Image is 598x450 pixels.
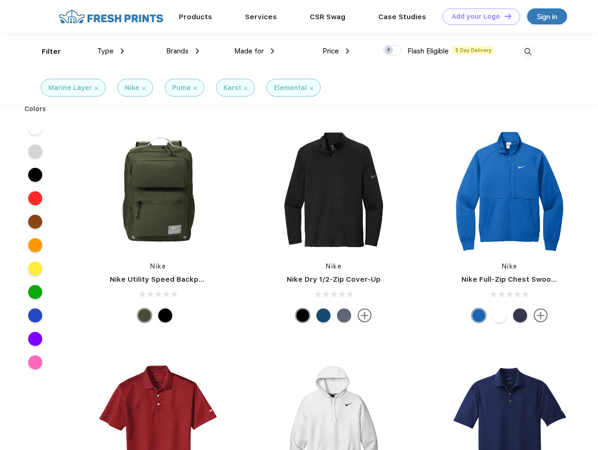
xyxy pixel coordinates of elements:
img: func=resize&h=266 [271,127,396,252]
div: White [492,308,506,322]
div: Sign in [537,11,557,22]
img: fo%20logo%202.webp [56,8,166,25]
img: filter_cancel.svg [310,87,313,90]
div: Cargo Khaki [138,308,152,322]
span: Price [322,47,339,55]
div: Filter [42,46,61,57]
img: dropdown.png [196,48,199,54]
img: more.svg [358,308,372,322]
a: Sign in [527,8,567,24]
span: Brands [166,47,189,55]
img: DT [505,14,511,19]
div: Add your Logo [452,13,500,21]
a: Nike [150,262,166,270]
span: Flash Eligible [407,47,449,55]
div: Colors [17,104,54,114]
div: Black [296,308,310,322]
img: dropdown.png [271,48,274,54]
a: Nike Utility Speed Backpack [110,275,211,284]
img: func=resize&h=266 [447,127,572,252]
img: more.svg [534,308,548,322]
a: CSR Swag [310,13,345,21]
span: Type [97,47,114,55]
div: Midnight Navy [513,308,527,322]
span: 5 Day Delivery [452,46,494,54]
img: filter_cancel.svg [193,87,197,90]
img: filter_cancel.svg [244,87,247,90]
div: Karst [223,83,241,93]
div: Royal [472,308,486,322]
div: Marine Layer [48,83,92,93]
img: func=resize&h=266 [96,127,221,252]
div: Navy Heather [337,308,351,322]
div: Gym Blue [316,308,330,322]
img: filter_cancel.svg [95,87,98,90]
a: Nike Full-Zip Chest Swoosh Jacket [461,275,586,284]
img: dropdown.png [346,48,349,54]
div: Nike [125,83,139,93]
div: Elemental [274,83,307,93]
img: desktop_search.svg [520,44,536,60]
a: Nike [502,262,518,270]
div: Black [158,308,172,322]
a: Services [245,13,277,21]
span: Made for [234,47,264,55]
a: Nike [326,262,342,270]
a: Products [179,13,212,21]
div: Puma [172,83,191,93]
a: Nike Dry 1/2-Zip Cover-Up [287,275,381,284]
img: dropdown.png [121,48,124,54]
img: filter_cancel.svg [142,87,146,90]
